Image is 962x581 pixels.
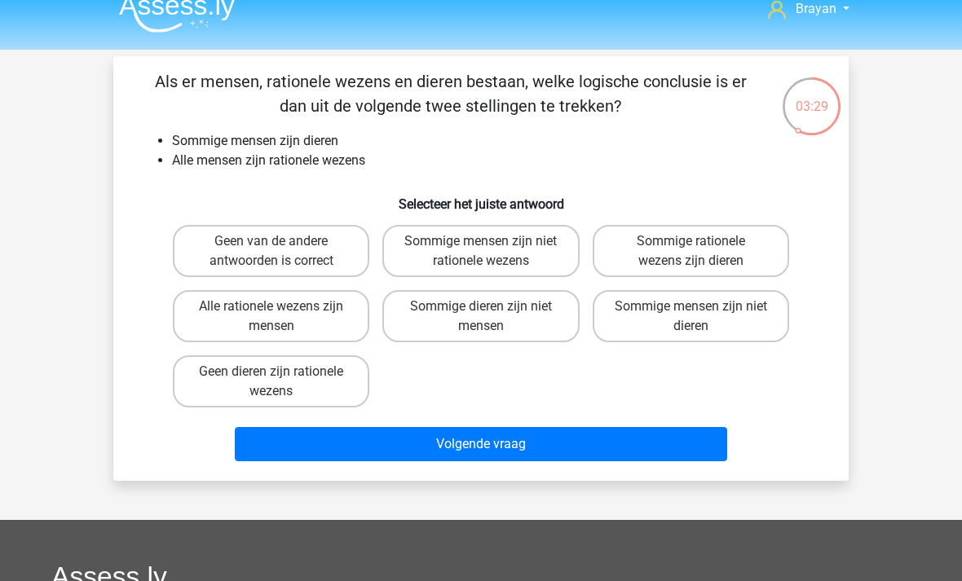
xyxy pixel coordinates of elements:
h6: Selecteer het juiste antwoord [139,183,823,212]
label: Geen van de andere antwoorden is correct [173,225,369,277]
label: Alle rationele wezens zijn mensen [173,290,369,342]
div: 03:29 [781,76,842,117]
label: Geen dieren zijn rationele wezens [173,355,369,407]
span: Brayan [796,1,836,16]
li: Alle mensen zijn rationele wezens [172,151,823,170]
label: Sommige rationele wezens zijn dieren [593,225,789,277]
li: Sommige mensen zijn dieren [172,131,823,151]
label: Sommige mensen zijn niet rationele wezens [382,225,579,277]
p: Als er mensen, rationele wezens en dieren bestaan, welke logische conclusie is er dan uit de volg... [139,69,761,118]
label: Sommige dieren zijn niet mensen [382,290,579,342]
button: Volgende vraag [235,427,728,461]
label: Sommige mensen zijn niet dieren [593,290,789,342]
